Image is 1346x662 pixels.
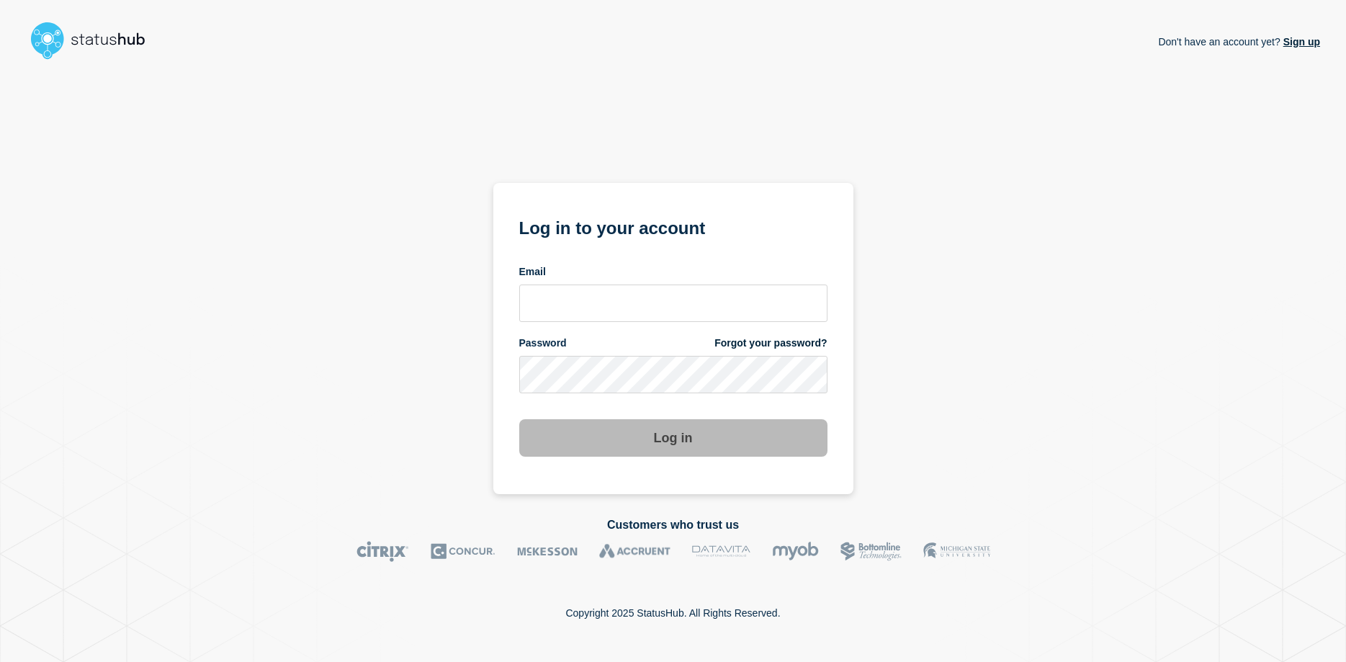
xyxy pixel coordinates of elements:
a: Sign up [1280,36,1320,48]
img: myob logo [772,541,819,562]
span: Password [519,336,567,350]
img: StatusHub logo [26,17,163,63]
button: Log in [519,419,827,457]
img: Accruent logo [599,541,670,562]
p: Don't have an account yet? [1158,24,1320,59]
img: Citrix logo [356,541,409,562]
img: MSU logo [923,541,990,562]
input: email input [519,285,827,322]
img: DataVita logo [692,541,750,562]
img: Bottomline logo [840,541,902,562]
span: Email [519,265,546,279]
a: Forgot your password? [714,336,827,350]
input: password input [519,356,827,393]
h1: Log in to your account [519,213,827,240]
img: Concur logo [431,541,495,562]
img: McKesson logo [517,541,578,562]
h2: Customers who trust us [26,519,1320,532]
p: Copyright 2025 StatusHub. All Rights Reserved. [565,607,780,619]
